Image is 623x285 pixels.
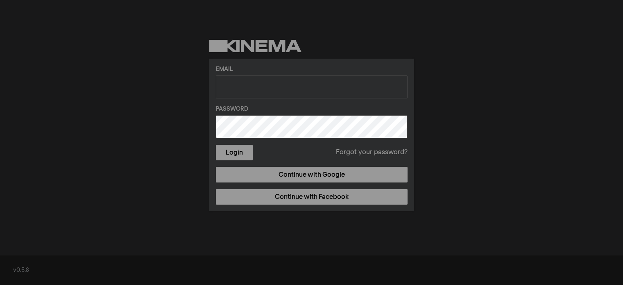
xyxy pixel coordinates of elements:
[13,266,610,275] div: v0.5.8
[216,189,408,205] a: Continue with Facebook
[336,148,408,157] a: Forgot your password?
[216,167,408,182] a: Continue with Google
[216,145,253,160] button: Login
[216,65,408,74] label: Email
[216,105,408,114] label: Password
